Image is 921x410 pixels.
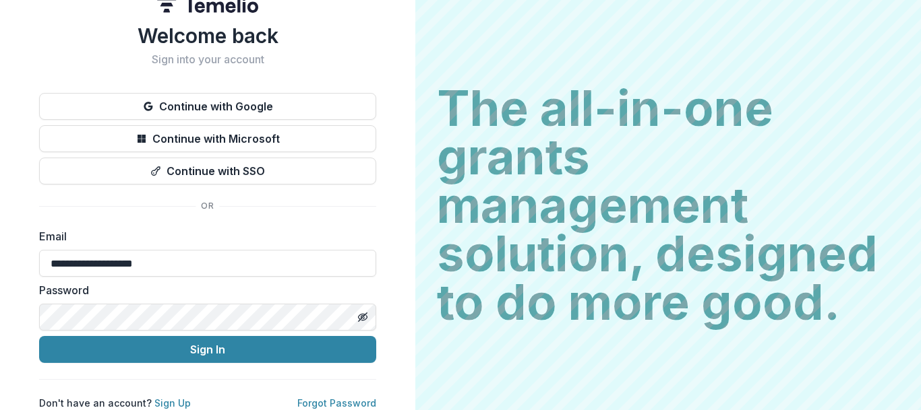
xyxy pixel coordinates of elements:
a: Sign Up [154,397,191,409]
label: Email [39,228,368,244]
button: Sign In [39,336,376,363]
button: Toggle password visibility [352,306,374,328]
button: Continue with SSO [39,158,376,184]
button: Continue with Google [39,93,376,120]
button: Continue with Microsoft [39,125,376,152]
p: Don't have an account? [39,396,191,410]
a: Forgot Password [297,397,376,409]
h2: Sign into your account [39,53,376,66]
h1: Welcome back [39,24,376,48]
label: Password [39,282,368,298]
